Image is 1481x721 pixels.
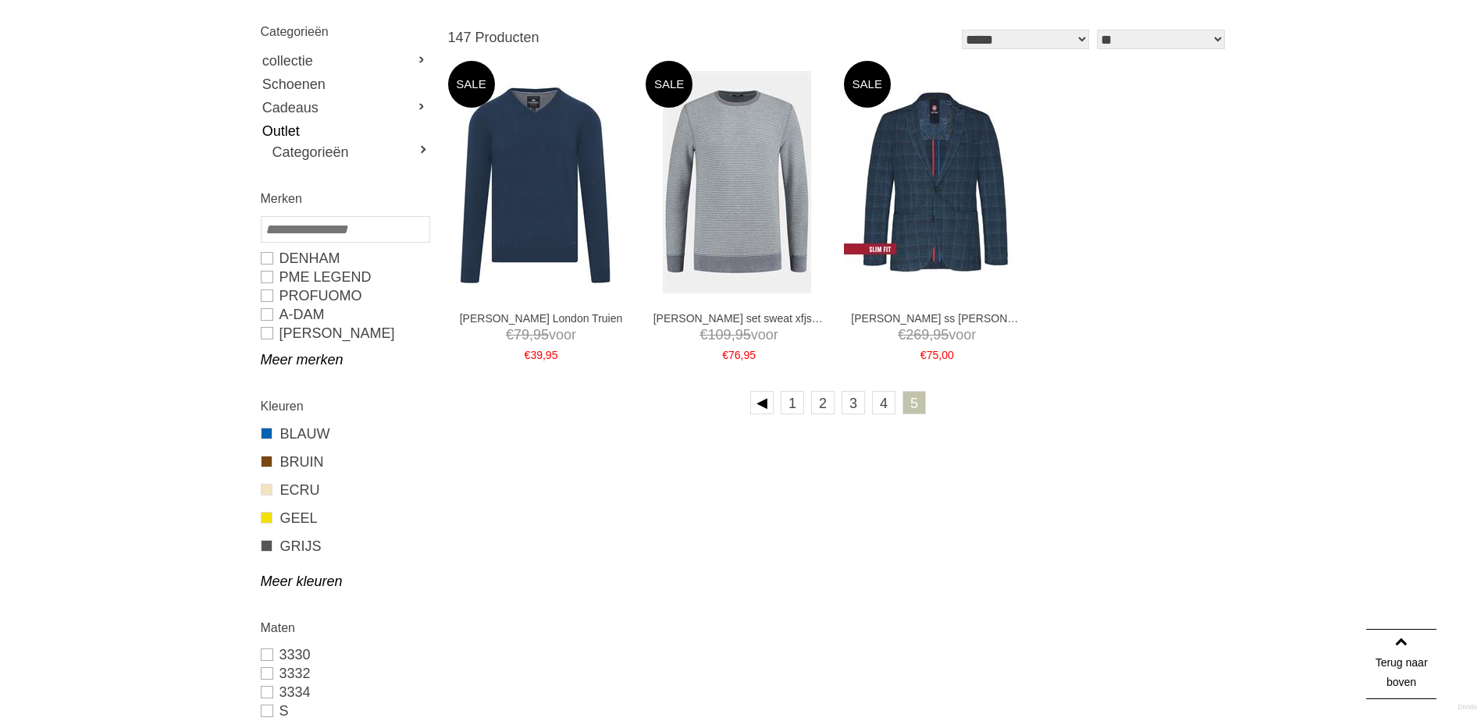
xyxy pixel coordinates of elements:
a: GRIJS [261,536,429,556]
span: 39 [530,349,543,361]
a: [PERSON_NAME] [261,324,429,343]
a: BRUIN [261,452,429,472]
img: DENHAM Jv set sweat xfjs Truien [663,71,811,293]
a: S [261,701,429,720]
span: 76 [728,349,741,361]
a: PROFUOMO [261,286,429,305]
span: € [898,327,906,343]
span: , [929,327,933,343]
span: 109 [708,327,732,343]
a: Meer merken [261,350,429,369]
span: , [529,327,533,343]
a: ECRU [261,480,429,500]
a: GEEL [261,508,429,528]
span: 95 [533,327,549,343]
span: , [732,327,735,343]
span: voor [653,325,825,345]
span: voor [455,325,627,345]
span: 95 [546,349,558,361]
span: € [700,327,708,343]
span: 75 [927,349,939,361]
a: Meer kleuren [261,572,429,591]
span: € [722,349,728,361]
a: 1 [781,391,804,414]
a: [PERSON_NAME] set sweat xfjs Truien [653,311,825,325]
span: , [741,349,744,361]
a: DENHAM [261,249,429,268]
a: 3332 [261,664,429,683]
img: GROSS Chris ss Colberts [844,91,1027,274]
span: 147 Producten [448,30,539,45]
h2: Kleuren [261,396,429,416]
a: Categorieën [272,143,429,162]
a: 3 [842,391,865,414]
a: Schoenen [261,73,429,96]
span: € [506,327,514,343]
span: , [938,349,942,361]
h2: Maten [261,618,429,638]
a: 5 [902,391,926,414]
span: voor [851,325,1023,345]
span: 269 [906,327,929,343]
a: 2 [811,391,835,414]
a: PME LEGEND [261,268,429,286]
img: Campbell London Truien [450,71,628,293]
a: [PERSON_NAME] ss [PERSON_NAME] [851,311,1023,325]
a: 3330 [261,645,429,664]
span: 95 [743,349,756,361]
span: € [525,349,531,361]
a: collectie [261,49,429,73]
span: , [543,349,546,361]
a: BLAUW [261,424,429,444]
span: 79 [514,327,529,343]
h2: Categorieën [261,22,429,41]
a: 4 [872,391,895,414]
span: 00 [942,349,954,361]
span: 95 [735,327,751,343]
a: Cadeaus [261,96,429,119]
a: [PERSON_NAME] London Truien [455,311,627,325]
a: Outlet [261,119,429,143]
span: € [920,349,927,361]
span: 95 [933,327,949,343]
h2: Merken [261,189,429,208]
a: A-DAM [261,305,429,324]
a: 3334 [261,683,429,701]
a: Terug naar boven [1366,629,1436,699]
a: Divide [1458,698,1477,717]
